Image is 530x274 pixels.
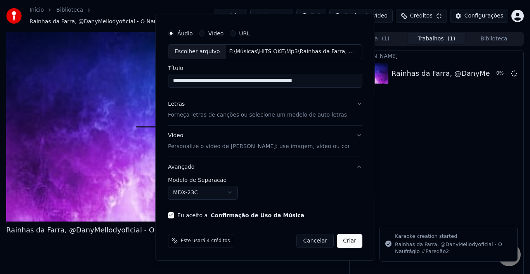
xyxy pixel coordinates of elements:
button: Avançado [168,157,362,177]
div: Avançado [168,177,362,206]
button: VídeoPersonalize o vídeo de [PERSON_NAME]: use imagem, vídeo ou cor [168,125,362,156]
label: Áudio [177,30,193,36]
p: Personalize o vídeo de [PERSON_NAME]: use imagem, vídeo ou cor [168,142,350,150]
label: Modelo de Separação [168,177,362,182]
span: Este usará 4 créditos [181,237,230,244]
button: Eu aceito a [211,212,304,218]
div: Escolher arquivo [168,44,226,58]
label: Eu aceito a [177,212,304,218]
div: Letras [168,100,185,108]
button: Cancelar [296,234,334,248]
label: URL [239,30,250,36]
button: Criar [337,234,362,248]
label: Vídeo [208,30,223,36]
button: LetrasForneça letras de canções ou selecione um modelo de auto letras [168,94,362,125]
label: Título [168,65,362,70]
div: Vídeo [168,131,350,150]
div: F:\Músicas\HITS OKE\Mp3\Rainhas da Farra, @DanyMellodyoficial - O Naufrágio #Paredão2.mp3 [226,47,358,55]
p: Forneça letras de canções ou selecione um modelo de auto letras [168,111,347,119]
